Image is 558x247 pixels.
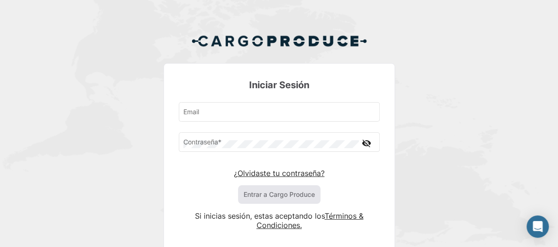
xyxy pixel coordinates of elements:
img: Cargo Produce Logo [191,30,367,52]
mat-icon: visibility_off [361,137,372,149]
span: Si inicias sesión, estas aceptando los [195,211,325,221]
a: ¿Olvidaste tu contraseña? [234,169,325,178]
a: Términos & Condiciones. [257,211,364,230]
div: Abrir Intercom Messenger [527,215,549,238]
h3: Iniciar Sesión [179,78,380,91]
